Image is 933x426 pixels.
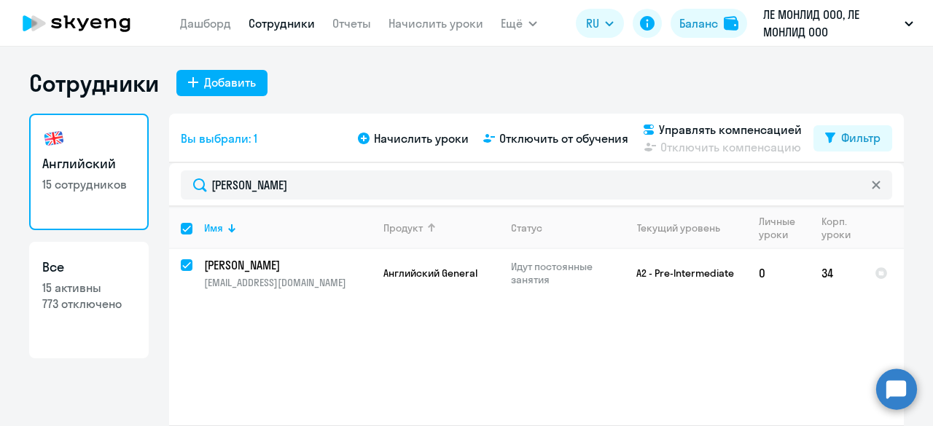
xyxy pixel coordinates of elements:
[29,114,149,230] a: Английский15 сотрудников
[511,260,611,286] p: Идут постоянные занятия
[249,16,315,31] a: Сотрудники
[821,215,862,241] div: Корп. уроки
[389,16,483,31] a: Начислить уроки
[383,221,499,234] div: Продукт
[586,15,599,32] span: RU
[204,221,223,234] div: Имя
[42,154,136,173] h3: Английский
[612,249,747,297] td: A2 - Pre-Intermediate
[42,280,136,296] p: 15 активны
[747,249,810,297] td: 0
[511,221,542,234] div: Статус
[501,15,523,32] span: Ещё
[810,249,863,297] td: 34
[374,130,469,147] span: Начислить уроки
[637,221,720,234] div: Текущий уровень
[759,215,796,241] div: Личные уроки
[332,16,371,31] a: Отчеты
[671,9,747,38] button: Балансbalance
[383,267,477,280] span: Английский General
[42,176,136,192] p: 15 сотрудников
[42,127,66,150] img: english
[759,215,809,241] div: Личные уроки
[180,16,231,31] a: Дашборд
[42,258,136,277] h3: Все
[813,125,892,151] button: Фильтр
[29,242,149,358] a: Все15 активны773 отключено
[724,16,738,31] img: balance
[181,130,257,147] span: Вы выбрали: 1
[204,257,371,273] a: [PERSON_NAME]
[204,276,371,289] p: [EMAIL_ADDRESS][DOMAIN_NAME]
[501,9,537,38] button: Ещё
[623,221,746,234] div: Текущий уровень
[29,68,159,98] h1: Сотрудники
[176,70,268,96] button: Добавить
[204,257,369,273] p: [PERSON_NAME]
[383,221,423,234] div: Продукт
[511,221,611,234] div: Статус
[204,221,371,234] div: Имя
[204,74,256,91] div: Добавить
[181,170,892,200] input: Поиск по имени, email, продукту или статусу
[499,130,628,147] span: Отключить от обучения
[576,9,624,38] button: RU
[679,15,718,32] div: Баланс
[821,215,851,241] div: Корп. уроки
[841,129,881,146] div: Фильтр
[659,121,802,138] span: Управлять компенсацией
[42,296,136,312] p: 773 отключено
[763,6,899,41] p: ЛЕ МОНЛИД ООО, ЛЕ МОНЛИД ООО
[756,6,921,41] button: ЛЕ МОНЛИД ООО, ЛЕ МОНЛИД ООО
